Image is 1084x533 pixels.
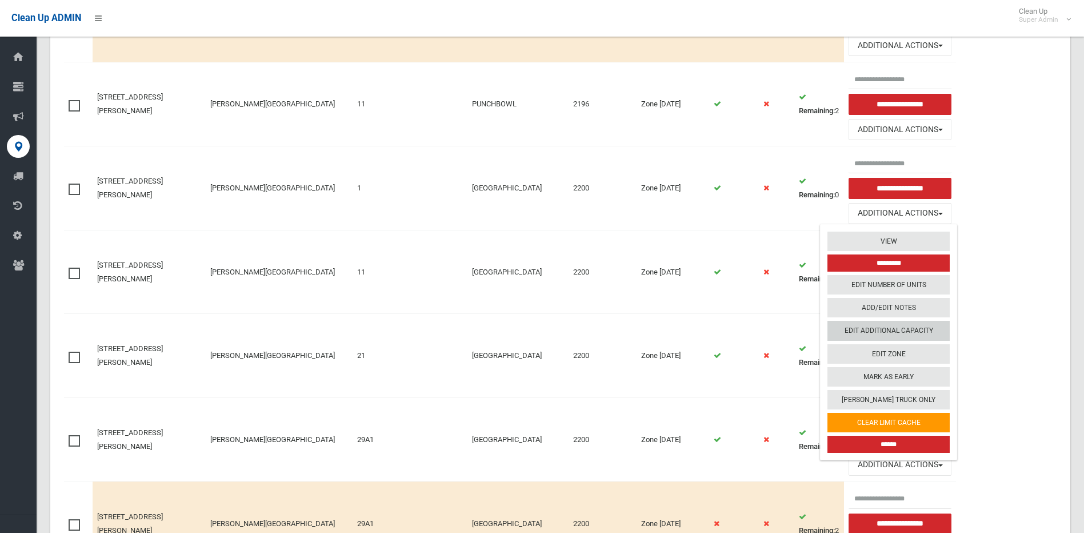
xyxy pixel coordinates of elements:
[353,398,397,482] td: 29A1
[1013,7,1070,24] span: Clean Up
[467,314,569,398] td: [GEOGRAPHIC_DATA]
[794,146,845,230] td: 0
[827,344,950,363] a: Edit Zone
[794,398,845,482] td: 1
[569,314,636,398] td: 2200
[206,314,353,398] td: [PERSON_NAME][GEOGRAPHIC_DATA]
[827,298,950,317] a: Add/Edit Notes
[353,146,397,230] td: 1
[794,314,845,398] td: 2
[794,230,845,314] td: 2
[97,261,163,283] a: [STREET_ADDRESS][PERSON_NAME]
[97,428,163,451] a: [STREET_ADDRESS][PERSON_NAME]
[637,146,710,230] td: Zone [DATE]
[827,367,950,387] a: Mark As Early
[467,146,569,230] td: [GEOGRAPHIC_DATA]
[827,413,950,432] a: Clear Limit Cache
[467,230,569,314] td: [GEOGRAPHIC_DATA]
[206,398,353,482] td: [PERSON_NAME][GEOGRAPHIC_DATA]
[11,13,81,23] span: Clean Up ADMIN
[97,344,163,367] a: [STREET_ADDRESS][PERSON_NAME]
[353,230,397,314] td: 11
[794,62,845,146] td: 2
[637,398,710,482] td: Zone [DATE]
[849,119,951,140] button: Additional Actions
[799,190,835,199] strong: Remaining:
[799,442,835,451] strong: Remaining:
[569,146,636,230] td: 2200
[799,275,835,283] strong: Remaining:
[97,93,163,115] a: [STREET_ADDRESS][PERSON_NAME]
[827,232,950,251] a: View
[637,62,710,146] td: Zone [DATE]
[799,106,835,115] strong: Remaining:
[827,275,950,295] a: Edit Number of Units
[206,230,353,314] td: [PERSON_NAME][GEOGRAPHIC_DATA]
[827,390,950,409] a: [PERSON_NAME] Truck Only
[569,62,636,146] td: 2196
[1019,15,1058,24] small: Super Admin
[467,398,569,482] td: [GEOGRAPHIC_DATA]
[97,177,163,199] a: [STREET_ADDRESS][PERSON_NAME]
[353,314,397,398] td: 21
[849,35,951,57] button: Additional Actions
[206,146,353,230] td: [PERSON_NAME][GEOGRAPHIC_DATA]
[827,321,950,340] a: Edit Additional Capacity
[353,62,397,146] td: 11
[569,398,636,482] td: 2200
[637,230,710,314] td: Zone [DATE]
[637,314,710,398] td: Zone [DATE]
[849,455,951,476] button: Additional Actions
[467,62,569,146] td: PUNCHBOWL
[849,203,951,224] button: Additional Actions
[206,62,353,146] td: [PERSON_NAME][GEOGRAPHIC_DATA]
[569,230,636,314] td: 2200
[799,358,835,367] strong: Remaining:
